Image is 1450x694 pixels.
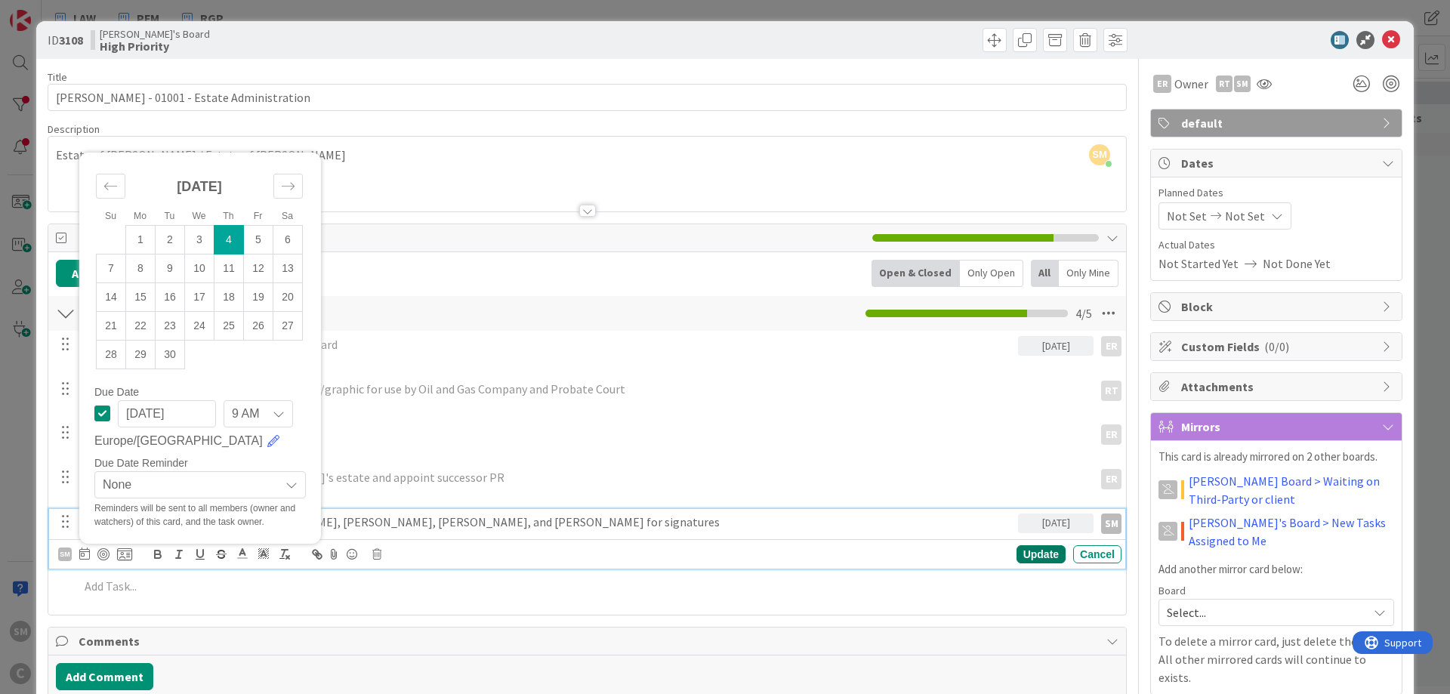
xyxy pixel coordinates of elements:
[94,387,139,397] span: Due Date
[1101,336,1121,356] div: ER
[244,254,273,282] td: Friday, 09/12/2025 12:00 PM
[1158,585,1186,596] span: Board
[1101,469,1121,489] div: ER
[1181,114,1374,132] span: default
[214,254,244,282] td: Thursday, 09/11/2025 12:00 PM
[1158,449,1394,466] p: This card is already mirrored on 2 other boards.
[1167,207,1207,225] span: Not Set
[1181,154,1374,172] span: Dates
[56,663,153,690] button: Add Comment
[156,225,185,254] td: Tuesday, 09/02/2025 12:00 PM
[1075,304,1092,322] span: 4 / 5
[1158,237,1394,253] span: Actual Dates
[48,84,1127,111] input: type card name here...
[97,311,126,340] td: Sunday, 09/21/2025 12:00 PM
[118,400,216,427] input: MM/DD/YYYY
[103,474,272,495] span: None
[156,254,185,282] td: Tuesday, 09/09/2025 12:00 PM
[223,211,233,221] small: Th
[1018,336,1094,356] div: [DATE]
[156,340,185,369] td: Tuesday, 09/30/2025 12:00 PM
[126,225,156,254] td: Monday, 09/01/2025 12:00 PM
[1181,378,1374,396] span: Attachments
[1101,381,1121,401] div: RT
[97,254,126,282] td: Sunday, 09/07/2025 12:00 PM
[103,469,1087,486] p: Draft petition to re-open [PERSON_NAME]'s estate and appoint successor PR
[1018,514,1094,533] div: [DATE]
[1167,602,1360,623] span: Select...
[1189,472,1394,508] a: [PERSON_NAME] Board > Waiting on Third-Party or client
[273,225,303,254] td: Saturday, 09/06/2025 12:00 PM
[273,282,303,311] td: Saturday, 09/20/2025 12:00 PM
[59,32,83,48] b: 3108
[103,514,1012,531] p: Send renunciation forms to [PERSON_NAME], [PERSON_NAME], [PERSON_NAME], and [PERSON_NAME] for sig...
[214,225,244,254] td: Selected. Thursday, 09/04/2025 12:00 PM
[185,282,214,311] td: Wednesday, 09/17/2025 12:00 PM
[103,336,1012,353] p: Follow-up with client regarding path forward
[1073,545,1121,563] div: Cancel
[105,211,116,221] small: Su
[192,211,205,221] small: We
[1059,260,1118,287] div: Only Mine
[254,211,263,221] small: Fr
[1153,75,1171,93] div: ER
[1158,561,1394,578] p: Add another mirror card below:
[1031,260,1059,287] div: All
[273,311,303,340] td: Saturday, 09/27/2025 12:00 PM
[273,254,303,282] td: Saturday, 09/13/2025 12:00 PM
[1181,418,1374,436] span: Mirrors
[32,2,69,20] span: Support
[1158,254,1239,273] span: Not Started Yet
[1101,514,1121,534] div: SM
[126,254,156,282] td: Monday, 09/08/2025 12:00 PM
[1181,298,1374,316] span: Block
[94,458,188,468] span: Due Date Reminder
[96,174,125,199] div: Move backward to switch to the previous month.
[185,254,214,282] td: Wednesday, 09/10/2025 12:00 PM
[1234,76,1251,92] div: SM
[94,432,263,450] span: Europe/[GEOGRAPHIC_DATA]
[156,282,185,311] td: Tuesday, 09/16/2025 12:00 PM
[103,424,1087,442] p: Draft letter to oil and gas company
[134,211,147,221] small: Mo
[79,632,1099,650] span: Comments
[214,311,244,340] td: Thursday, 09/25/2025 12:00 PM
[1263,254,1331,273] span: Not Done Yet
[58,547,72,561] div: SM
[48,31,83,49] span: ID
[126,311,156,340] td: Monday, 09/22/2025 12:00 PM
[960,260,1023,287] div: Only Open
[273,174,303,199] div: Move forward to switch to the next month.
[1174,75,1208,93] span: Owner
[185,225,214,254] td: Wednesday, 09/03/2025 12:00 PM
[165,211,175,221] small: Tu
[1181,338,1374,356] span: Custom Fields
[126,340,156,369] td: Monday, 09/29/2025 12:00 PM
[56,147,1118,164] p: Estate of [PERSON_NAME] / Estate of [PERSON_NAME]
[103,381,1087,398] p: Put together family tree/inheritance tree/graphic for use by Oil and Gas Company and Probate Court
[1158,632,1394,686] p: To delete a mirror card, just delete the card. All other mirrored cards will continue to exists.
[1225,207,1265,225] span: Not Set
[100,40,210,52] b: High Priority
[177,179,222,194] strong: [DATE]
[56,260,162,287] button: Add Checklist
[1101,424,1121,445] div: ER
[244,311,273,340] td: Friday, 09/26/2025 12:00 PM
[282,211,293,221] small: Sa
[244,282,273,311] td: Friday, 09/19/2025 12:00 PM
[214,282,244,311] td: Thursday, 09/18/2025 12:00 PM
[232,403,259,424] span: 9 AM
[1216,76,1232,92] div: RT
[1017,545,1066,563] div: Update
[100,28,210,40] span: [PERSON_NAME]'s Board
[156,311,185,340] td: Tuesday, 09/23/2025 12:00 PM
[79,160,319,387] div: Calendar
[94,501,306,529] div: Reminders will be sent to all members (owner and watchers) of this card, and the task owner.
[1264,339,1289,354] span: ( 0/0 )
[185,311,214,340] td: Wednesday, 09/24/2025 12:00 PM
[48,70,67,84] label: Title
[97,282,126,311] td: Sunday, 09/14/2025 12:00 PM
[79,229,865,247] span: Tasks
[872,260,960,287] div: Open & Closed
[1158,185,1394,201] span: Planned Dates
